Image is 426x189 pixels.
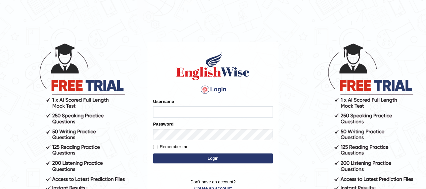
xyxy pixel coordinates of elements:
[153,153,273,163] button: Login
[153,98,174,105] label: Username
[153,143,188,150] label: Remember me
[153,145,157,149] input: Remember me
[153,121,173,127] label: Password
[153,84,273,95] h4: Login
[175,51,251,81] img: Logo of English Wise sign in for intelligent practice with AI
